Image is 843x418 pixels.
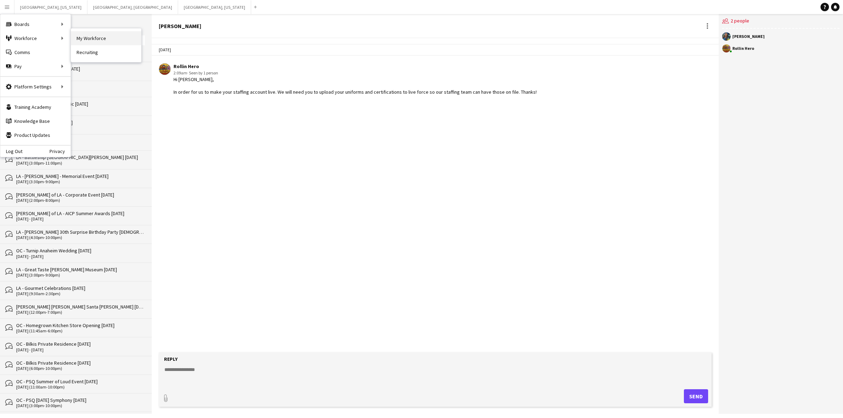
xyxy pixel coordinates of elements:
[71,45,141,59] a: Recruiting
[187,70,218,75] span: · Seen by 1 person
[16,192,145,198] div: [PERSON_NAME] of LA - Corporate Event [DATE]
[16,229,145,235] div: LA - [PERSON_NAME] 30th Surprise Birthday Party [DEMOGRAPHIC_DATA]
[159,23,201,29] div: [PERSON_NAME]
[16,235,145,240] div: [DATE] (4:30pm-10:00pm)
[16,304,145,310] div: [PERSON_NAME] [PERSON_NAME] Santa [PERSON_NAME] [DATE]
[0,128,71,142] a: Product Updates
[16,107,145,112] div: [DATE] (5:30pm-10:30pm)
[684,389,708,403] button: Send
[16,341,145,347] div: OC - Bilkis Private Residence [DATE]
[16,254,145,259] div: [DATE] - [DATE]
[16,139,145,146] div: [PERSON_NAME]
[16,119,145,126] div: TN - Ten15 Bar & Grill [DATE]
[16,285,145,291] div: LA - Gourmet Celebrations [DATE]
[0,59,71,73] div: Pay
[16,210,145,217] div: [PERSON_NAME] of LA - AICP Summer Awards [DATE]
[16,360,145,366] div: OC - Bilkis Private Residence [DATE]
[16,217,145,221] div: [DATE] - [DATE]
[16,403,145,408] div: [DATE] (3:00pm-10:00pm)
[87,0,178,14] button: [GEOGRAPHIC_DATA], [GEOGRAPHIC_DATA]
[16,126,145,131] div: [DATE] (4:30pm-9:00pm)
[16,179,145,184] div: [DATE] (3:30pm-9:00pm)
[0,17,71,31] div: Boards
[16,266,145,273] div: LA - Great Taste [PERSON_NAME] Museum [DATE]
[0,31,71,45] div: Workforce
[16,397,145,403] div: OC - PSQ [DATE] Symphony [DATE]
[164,356,178,362] label: Reply
[0,80,71,94] div: Platform Settings
[0,148,22,154] a: Log Out
[16,173,145,179] div: LA - [PERSON_NAME] - Memorial Event [DATE]
[174,63,537,69] div: Rollin Hero
[71,31,141,45] a: My Workforce
[16,198,145,203] div: [DATE] (2:00pm-8:00pm)
[16,291,145,296] div: [DATE] (9:30am-2:30pm)
[16,154,145,160] div: LA - Battleship [GEOGRAPHIC_DATA][PERSON_NAME] [DATE]
[16,247,145,254] div: OC - Turnip Anaheim Wedding [DATE]
[722,14,839,29] div: 2 people
[16,101,145,107] div: LA - Blissful Visions Majestic [DATE]
[16,273,145,278] div: [DATE] (3:00pm-9:00pm)
[16,385,145,390] div: [DATE] (11:00am-10:00pm)
[174,70,537,76] div: 2:09am
[16,378,145,385] div: OC - PSQ Summer of Loud Event [DATE]
[16,347,145,352] div: [DATE] - [DATE]
[0,114,71,128] a: Knowledge Base
[0,100,71,114] a: Training Academy
[16,161,145,166] div: [DATE] (3:00pm-11:00pm)
[152,44,719,56] div: [DATE]
[732,34,765,39] div: [PERSON_NAME]
[16,322,145,329] div: OC - Homegrown Kitchen Store Opening [DATE]
[174,76,537,95] div: Hi [PERSON_NAME], In order for us to make your staffing account live. We will need you to upload ...
[16,72,145,77] div: [DATE] (3:00pm-8:00pm)
[14,0,87,14] button: [GEOGRAPHIC_DATA], [US_STATE]
[50,148,71,154] a: Privacy
[16,86,145,92] div: [PERSON_NAME]
[16,329,145,333] div: [DATE] (11:45am-6:00pm)
[178,0,251,14] button: [GEOGRAPHIC_DATA], [US_STATE]
[16,366,145,371] div: [DATE] (6:00pm-10:00pm)
[0,45,71,59] a: Comms
[16,66,145,72] div: LA - Streetwise Fontana [DATE]
[16,310,145,315] div: [DATE] (12:00pm-7:00pm)
[732,46,754,51] div: Rollin Hero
